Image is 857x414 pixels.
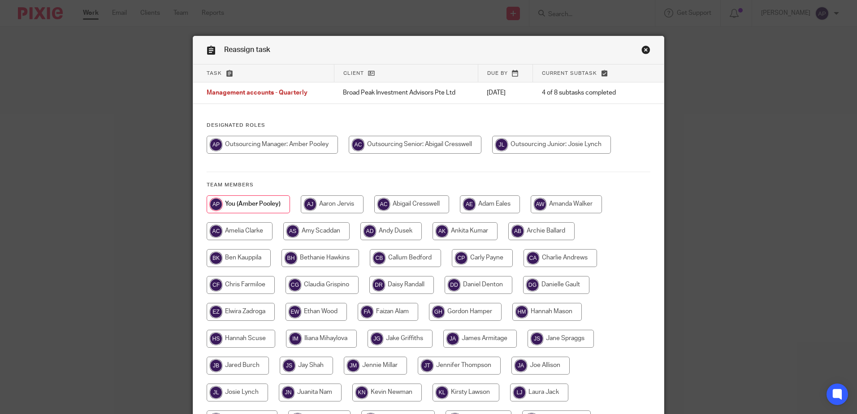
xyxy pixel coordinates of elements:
[487,88,524,97] p: [DATE]
[343,71,364,76] span: Client
[641,45,650,57] a: Close this dialog window
[487,71,508,76] span: Due by
[207,122,650,129] h4: Designated Roles
[224,46,270,53] span: Reassign task
[343,88,469,97] p: Broad Peak Investment Advisors Pte Ltd
[533,82,634,104] td: 4 of 8 subtasks completed
[207,90,307,96] span: Management accounts - Quarterly
[207,71,222,76] span: Task
[542,71,597,76] span: Current subtask
[207,181,650,189] h4: Team members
